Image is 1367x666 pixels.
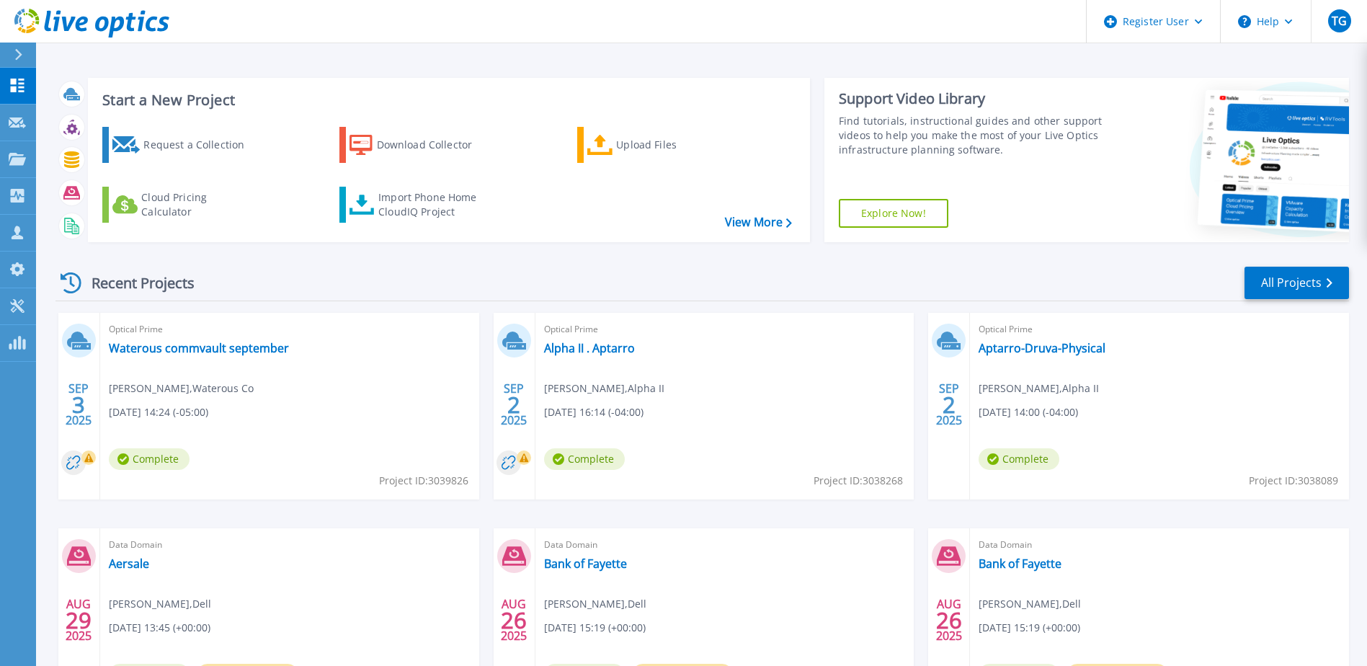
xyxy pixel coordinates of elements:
span: Project ID: 3039826 [379,473,468,489]
span: [DATE] 15:19 (+00:00) [979,620,1080,636]
a: Aptarro-Druva-Physical [979,341,1105,355]
span: Optical Prime [979,321,1340,337]
a: Download Collector [339,127,500,163]
span: Data Domain [109,537,471,553]
div: Request a Collection [143,130,259,159]
span: TG [1332,15,1347,27]
div: AUG 2025 [500,594,527,647]
span: [PERSON_NAME] , Alpha II [544,381,664,396]
span: Complete [544,448,625,470]
span: 26 [501,614,527,626]
a: Waterous commvault september [109,341,289,355]
div: Recent Projects [55,265,214,301]
div: Cloud Pricing Calculator [141,190,257,219]
div: SEP 2025 [500,378,527,431]
span: Project ID: 3038268 [814,473,903,489]
a: Explore Now! [839,199,948,228]
span: Project ID: 3038089 [1249,473,1338,489]
span: [PERSON_NAME] , Dell [109,596,211,612]
a: All Projects [1244,267,1349,299]
a: Bank of Fayette [979,556,1061,571]
span: Complete [979,448,1059,470]
span: Data Domain [544,537,906,553]
span: Optical Prime [109,321,471,337]
div: Find tutorials, instructional guides and other support videos to help you make the most of your L... [839,114,1106,157]
span: [PERSON_NAME] , Alpha II [979,381,1099,396]
span: [DATE] 14:24 (-05:00) [109,404,208,420]
span: 29 [66,614,92,626]
span: Optical Prime [544,321,906,337]
span: 3 [72,399,85,411]
span: 2 [943,399,956,411]
span: 2 [507,399,520,411]
a: Aersale [109,556,149,571]
div: Support Video Library [839,89,1106,108]
div: AUG 2025 [65,594,92,647]
a: Request a Collection [102,127,263,163]
span: [DATE] 15:19 (+00:00) [544,620,646,636]
span: 26 [936,614,962,626]
span: [DATE] 13:45 (+00:00) [109,620,210,636]
a: Alpha II . Aptarro [544,341,635,355]
span: [PERSON_NAME] , Dell [544,596,646,612]
div: SEP 2025 [935,378,963,431]
div: AUG 2025 [935,594,963,647]
a: Bank of Fayette [544,556,627,571]
div: Download Collector [377,130,492,159]
a: Cloud Pricing Calculator [102,187,263,223]
div: SEP 2025 [65,378,92,431]
span: [DATE] 14:00 (-04:00) [979,404,1078,420]
span: Data Domain [979,537,1340,553]
span: Complete [109,448,190,470]
div: Upload Files [616,130,731,159]
a: View More [725,216,792,229]
a: Upload Files [577,127,738,163]
span: [DATE] 16:14 (-04:00) [544,404,644,420]
div: Import Phone Home CloudIQ Project [378,190,491,219]
span: [PERSON_NAME] , Dell [979,596,1081,612]
h3: Start a New Project [102,92,791,108]
span: [PERSON_NAME] , Waterous Co [109,381,254,396]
